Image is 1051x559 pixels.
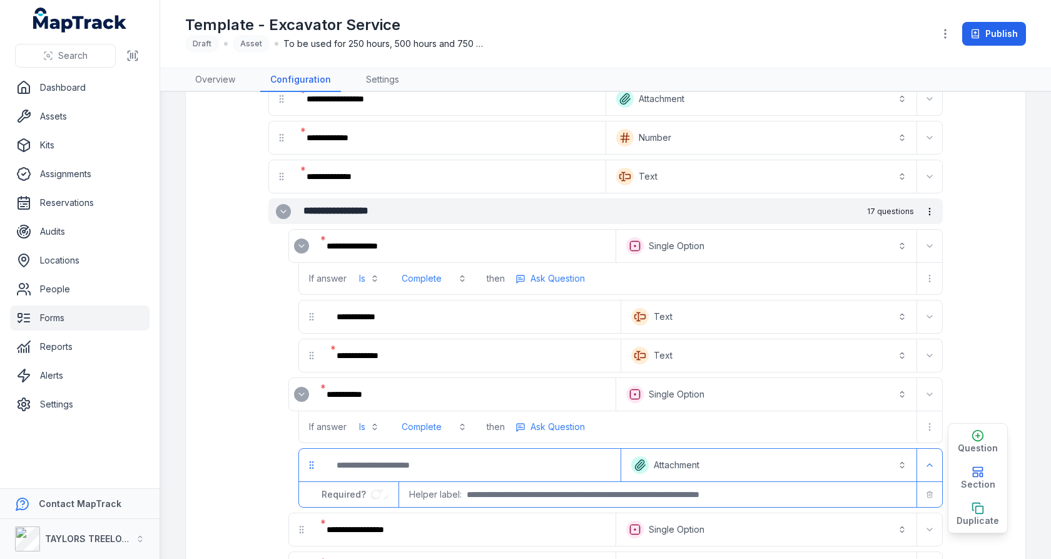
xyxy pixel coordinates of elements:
button: Expand [920,307,940,327]
button: Is [352,416,387,438]
span: If answer [309,421,347,433]
div: :rfv:-form-item-label [317,381,613,408]
button: more-detail [510,418,591,436]
button: Single Option [619,381,914,408]
button: Single Option [619,516,914,543]
div: :rf3:-form-item-label [317,232,613,260]
span: To be used for 250 hours, 500 hours and 750 hours service only. (1,000 hours to be completed by d... [283,38,484,50]
button: more-detail [920,417,940,437]
button: Search [15,44,116,68]
span: If answer [309,272,347,285]
button: more-detail [510,269,591,288]
span: then [487,272,505,285]
a: Kits [10,133,150,158]
svg: drag [277,172,287,182]
button: Attachment [609,85,914,113]
button: more-detail [920,269,940,289]
svg: drag [277,133,287,143]
div: drag [269,125,294,150]
button: Text [624,303,914,331]
button: Publish [962,22,1026,46]
span: 17 questions [867,207,914,217]
button: Expand [920,520,940,540]
button: Section [948,460,1007,496]
div: drag [299,304,324,329]
div: drag [299,453,324,478]
div: :rf2:-form-item-label [289,233,314,259]
div: :reo:-form-item-label [297,163,603,190]
span: Required? [322,489,371,500]
div: drag [269,86,294,111]
button: Text [609,163,914,190]
a: People [10,277,150,302]
svg: drag [277,94,287,104]
button: Duplicate [948,496,1007,533]
a: Settings [10,392,150,417]
a: MapTrack [33,8,127,33]
button: Expand [920,167,940,187]
svg: drag [307,351,317,361]
svg: drag [307,460,317,470]
div: :rfp:-form-item-label [327,342,618,369]
button: Expand [920,89,940,109]
a: Dashboard [10,75,150,100]
span: Duplicate [957,515,999,527]
button: Complete [394,416,474,438]
div: :rg5:-form-item-label [317,516,613,543]
button: Expand [920,346,940,366]
span: Helper label: [409,488,462,501]
button: Expand [920,384,940,404]
h1: Template - Excavator Service [185,15,484,35]
span: Section [961,478,995,491]
input: :rs0:-form-item-label [371,490,388,500]
a: Locations [10,248,150,273]
a: Reservations [10,190,150,215]
svg: drag [297,525,307,535]
span: Search [58,49,88,62]
button: Attachment [624,451,914,479]
button: Expand [920,236,940,256]
button: Text [624,342,914,369]
button: Complete [394,267,474,290]
button: Question [948,424,1007,460]
button: Expand [294,387,309,402]
div: drag [289,517,314,542]
button: Expand [276,204,291,219]
div: :rei:-form-item-label [297,124,603,151]
a: Reports [10,334,150,359]
div: drag [299,343,324,368]
a: Forms [10,305,150,331]
div: :rec:-form-item-label [297,85,603,113]
div: Draft [185,35,219,53]
span: Ask Question [531,421,585,433]
div: drag [269,164,294,189]
strong: Contact MapTrack [39,498,121,509]
strong: TAYLORS TREELOPPING [45,533,150,544]
button: more-detail [919,201,940,222]
div: :rrr:-form-item-label [327,451,618,479]
div: :rfj:-form-item-label [327,303,618,331]
div: Asset [233,35,270,53]
div: :rql:-form-item-label [289,382,314,407]
a: Settings [356,68,409,92]
button: Is [352,267,387,290]
button: Expand [920,128,940,148]
button: Expand [294,238,309,254]
a: Audits [10,219,150,244]
svg: drag [307,312,317,322]
a: Assets [10,104,150,129]
span: then [487,421,505,433]
button: Number [609,124,914,151]
button: Single Option [619,232,914,260]
a: Assignments [10,162,150,187]
a: Configuration [260,68,341,92]
a: Alerts [10,363,150,388]
span: Question [958,442,998,454]
a: Overview [185,68,245,92]
span: Ask Question [531,272,585,285]
button: Expand [920,455,940,475]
